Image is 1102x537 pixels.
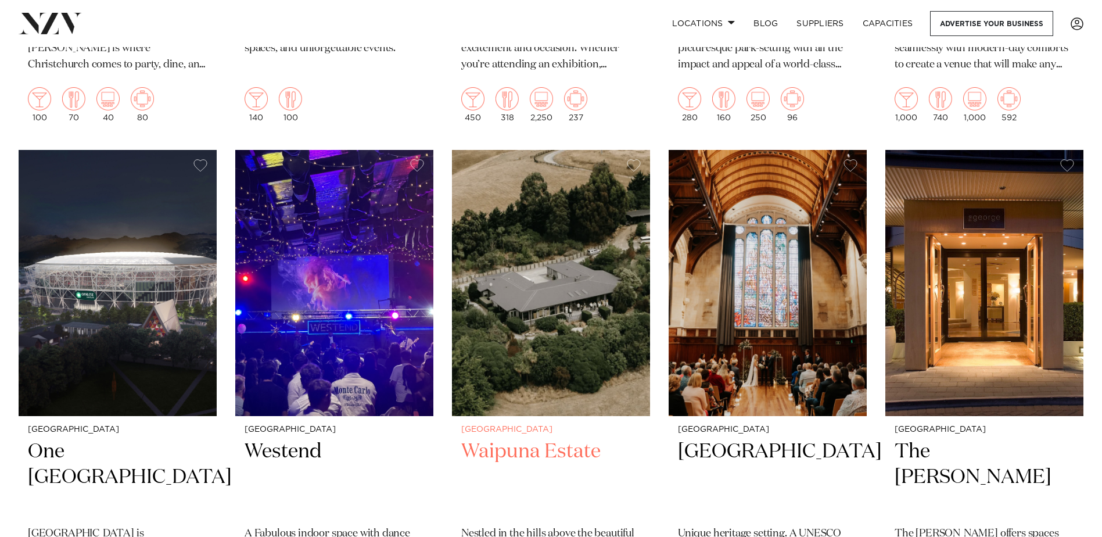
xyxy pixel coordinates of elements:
div: 318 [496,87,519,122]
div: 70 [62,87,85,122]
h2: The [PERSON_NAME] [895,439,1074,517]
img: cocktail.png [461,87,484,110]
img: nzv-logo.png [19,13,82,34]
img: meeting.png [997,87,1021,110]
h2: Westend [245,439,424,517]
h2: One [GEOGRAPHIC_DATA] [28,439,207,517]
div: 1,000 [895,87,918,122]
img: dining.png [62,87,85,110]
img: cocktail.png [28,87,51,110]
div: 96 [781,87,804,122]
img: meeting.png [564,87,587,110]
img: meeting.png [781,87,804,110]
img: theatre.png [746,87,770,110]
img: dining.png [712,87,735,110]
div: 280 [678,87,701,122]
img: cocktail.png [895,87,918,110]
div: 2,250 [530,87,553,122]
img: Aerial view of One New Zealand Stadium at night [19,150,217,416]
img: theatre.png [530,87,553,110]
small: [GEOGRAPHIC_DATA] [245,425,424,434]
div: 450 [461,87,484,122]
small: [GEOGRAPHIC_DATA] [461,425,641,434]
small: [GEOGRAPHIC_DATA] [895,425,1074,434]
small: [GEOGRAPHIC_DATA] [28,425,207,434]
div: 80 [131,87,154,122]
img: dining.png [929,87,952,110]
img: cocktail.png [245,87,268,110]
div: 100 [279,87,302,122]
img: theatre.png [96,87,120,110]
div: 160 [712,87,735,122]
a: Locations [663,11,744,36]
div: 1,000 [963,87,986,122]
a: Capacities [853,11,922,36]
img: dining.png [279,87,302,110]
div: 250 [746,87,770,122]
div: 40 [96,87,120,122]
small: [GEOGRAPHIC_DATA] [678,425,857,434]
img: theatre.png [963,87,986,110]
div: 100 [28,87,51,122]
a: BLOG [744,11,787,36]
div: 592 [997,87,1021,122]
img: dining.png [496,87,519,110]
div: 140 [245,87,268,122]
div: 237 [564,87,587,122]
a: Advertise your business [930,11,1053,36]
a: SUPPLIERS [787,11,853,36]
img: meeting.png [131,87,154,110]
div: 740 [929,87,952,122]
h2: Waipuna Estate [461,439,641,517]
img: cocktail.png [678,87,701,110]
h2: [GEOGRAPHIC_DATA] [678,439,857,517]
